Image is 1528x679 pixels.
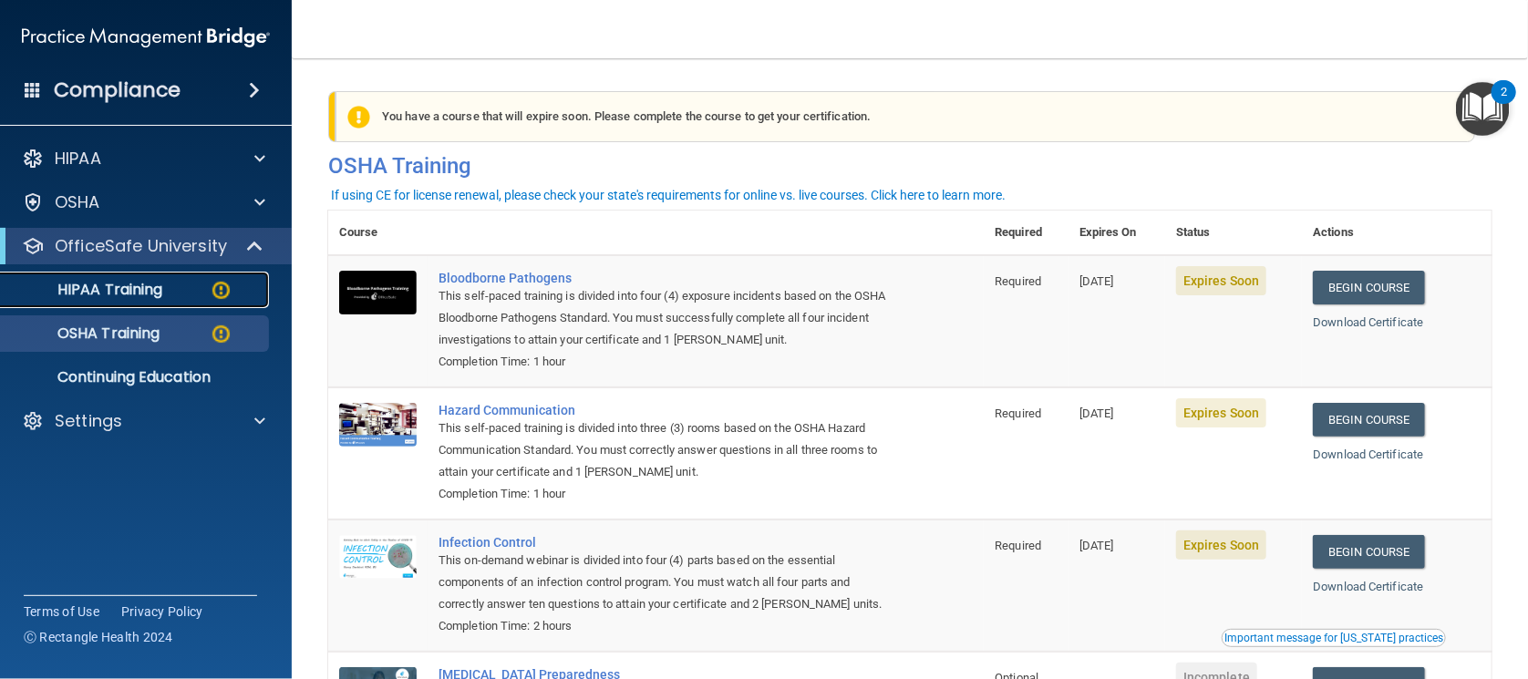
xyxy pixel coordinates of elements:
div: This self-paced training is divided into three (3) rooms based on the OSHA Hazard Communication S... [439,417,893,483]
th: Required [984,211,1069,255]
span: [DATE] [1079,406,1114,420]
a: OSHA [22,191,265,213]
a: Infection Control [439,535,893,550]
a: Download Certificate [1313,315,1423,329]
div: Important message for [US_STATE] practices [1224,633,1443,643]
h4: Compliance [54,77,181,103]
p: HIPAA Training [12,281,162,299]
a: HIPAA [22,148,265,170]
th: Status [1165,211,1302,255]
a: Download Certificate [1313,448,1423,461]
p: HIPAA [55,148,101,170]
button: If using CE for license renewal, please check your state's requirements for online vs. live cours... [328,186,1008,204]
p: Continuing Education [12,368,261,386]
div: 2 [1501,92,1507,116]
a: Download Certificate [1313,580,1423,593]
span: [DATE] [1079,274,1114,288]
a: Privacy Policy [121,602,203,621]
span: Required [995,406,1041,420]
div: Completion Time: 1 hour [439,351,893,373]
div: Completion Time: 2 hours [439,615,893,637]
h4: OSHA Training [328,153,1492,179]
div: This self-paced training is divided into four (4) exposure incidents based on the OSHA Bloodborne... [439,285,893,351]
th: Course [328,211,428,255]
button: Read this if you are a dental practitioner in the state of CA [1222,629,1446,647]
img: warning-circle.0cc9ac19.png [210,323,232,345]
th: Expires On [1069,211,1165,255]
a: Terms of Use [24,602,99,621]
span: Expires Soon [1176,266,1266,295]
img: exclamation-circle-solid-warning.7ed2984d.png [347,106,370,129]
p: OSHA [55,191,100,213]
div: Completion Time: 1 hour [439,483,893,505]
img: warning-circle.0cc9ac19.png [210,279,232,302]
a: Begin Course [1313,271,1424,304]
span: Required [995,274,1041,288]
div: This on-demand webinar is divided into four (4) parts based on the essential components of an inf... [439,550,893,615]
a: Hazard Communication [439,403,893,417]
span: Required [995,539,1041,552]
span: [DATE] [1079,539,1114,552]
span: Ⓒ Rectangle Health 2024 [24,628,173,646]
a: OfficeSafe University [22,235,264,257]
a: Begin Course [1313,403,1424,437]
span: Expires Soon [1176,530,1266,560]
img: PMB logo [22,19,270,56]
button: Open Resource Center, 2 new notifications [1456,82,1510,136]
p: OfficeSafe University [55,235,227,257]
div: You have a course that will expire soon. Please complete the course to get your certification. [336,91,1475,142]
a: Begin Course [1313,535,1424,569]
div: If using CE for license renewal, please check your state's requirements for online vs. live cours... [331,189,1006,201]
a: Bloodborne Pathogens [439,271,893,285]
p: OSHA Training [12,324,160,343]
p: Settings [55,410,122,432]
a: Settings [22,410,265,432]
span: Expires Soon [1176,398,1266,427]
th: Actions [1302,211,1492,255]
